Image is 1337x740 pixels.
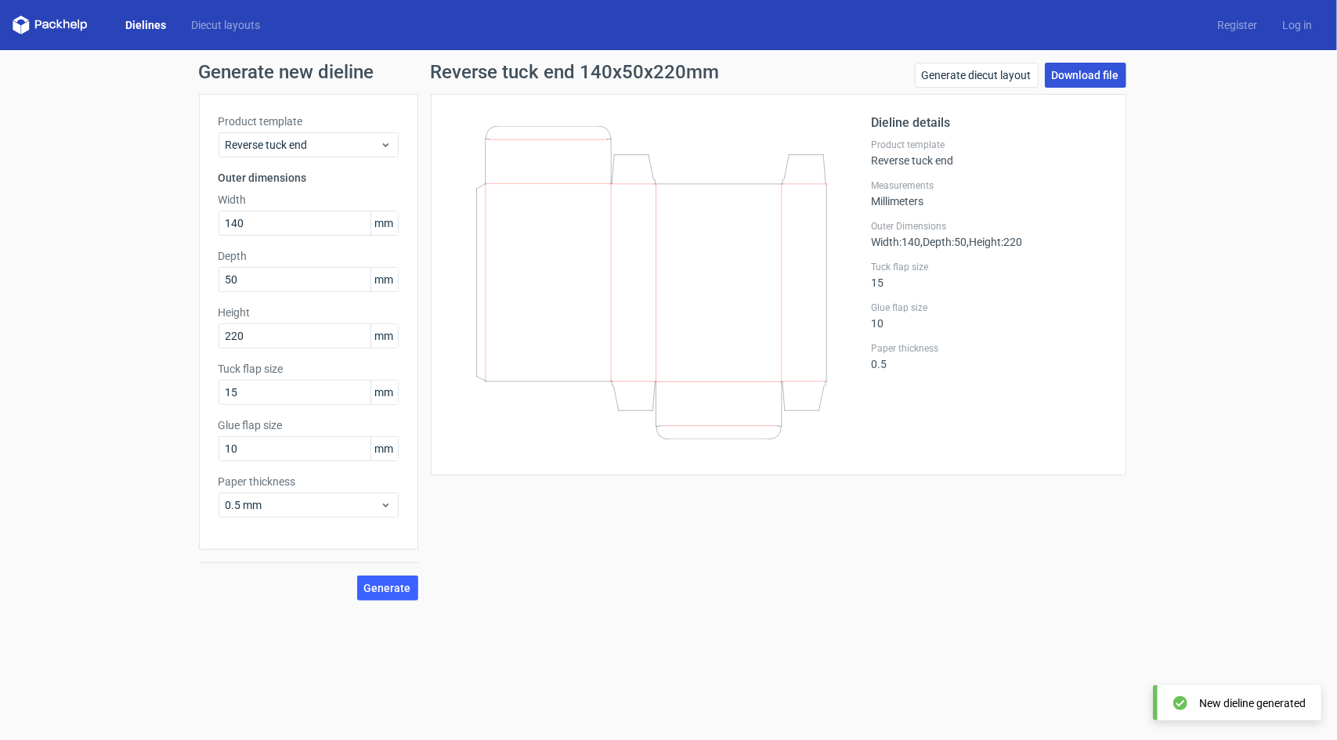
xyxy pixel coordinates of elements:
[872,261,1107,273] label: Tuck flap size
[219,361,399,377] label: Tuck flap size
[967,236,1023,248] span: , Height : 220
[872,342,1107,355] label: Paper thickness
[219,114,399,129] label: Product template
[370,437,398,460] span: mm
[199,63,1139,81] h1: Generate new dieline
[113,17,179,33] a: Dielines
[872,220,1107,233] label: Outer Dimensions
[872,139,1107,151] label: Product template
[872,301,1107,314] label: Glue flap size
[1199,695,1306,711] div: New dieline generated
[219,474,399,489] label: Paper thickness
[370,211,398,235] span: mm
[1045,63,1126,88] a: Download file
[872,179,1107,208] div: Millimeters
[1270,17,1324,33] a: Log in
[364,583,411,594] span: Generate
[872,179,1107,192] label: Measurements
[357,576,418,601] button: Generate
[872,139,1107,167] div: Reverse tuck end
[921,236,967,248] span: , Depth : 50
[370,381,398,404] span: mm
[370,324,398,348] span: mm
[219,305,399,320] label: Height
[872,301,1107,330] div: 10
[219,192,399,208] label: Width
[1205,17,1270,33] a: Register
[872,236,921,248] span: Width : 140
[226,497,380,513] span: 0.5 mm
[370,268,398,291] span: mm
[219,417,399,433] label: Glue flap size
[915,63,1039,88] a: Generate diecut layout
[179,17,273,33] a: Diecut layouts
[219,248,399,264] label: Depth
[226,137,380,153] span: Reverse tuck end
[872,261,1107,289] div: 15
[431,63,720,81] h1: Reverse tuck end 140x50x220mm
[872,342,1107,370] div: 0.5
[872,114,1107,132] h2: Dieline details
[219,170,399,186] h3: Outer dimensions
